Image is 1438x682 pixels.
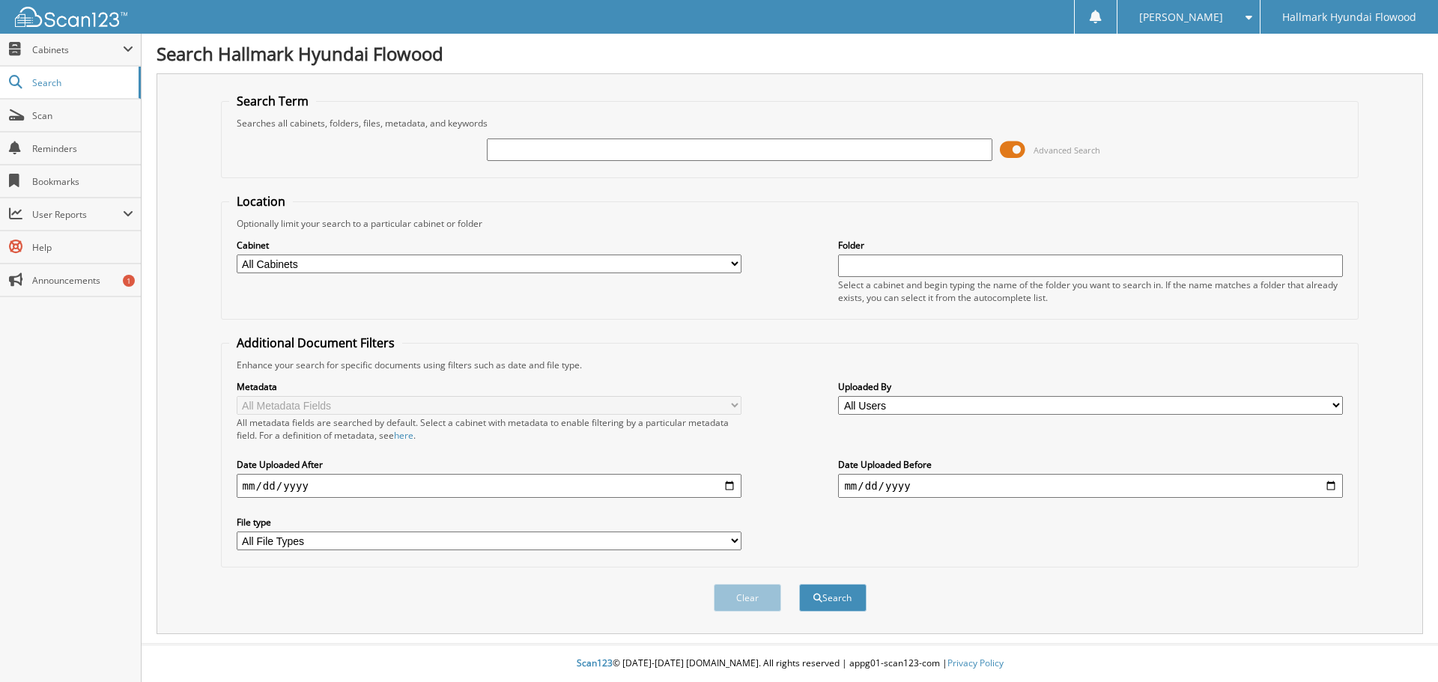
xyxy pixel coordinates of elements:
div: Searches all cabinets, folders, files, metadata, and keywords [229,117,1351,130]
label: Date Uploaded After [237,458,741,471]
h1: Search Hallmark Hyundai Flowood [157,41,1423,66]
div: Select a cabinet and begin typing the name of the folder you want to search in. If the name match... [838,278,1343,304]
label: Folder [838,239,1343,252]
span: [PERSON_NAME] [1139,13,1223,22]
span: Hallmark Hyundai Flowood [1282,13,1416,22]
button: Search [799,584,867,612]
button: Clear [714,584,781,612]
legend: Search Term [229,93,316,109]
div: © [DATE]-[DATE] [DOMAIN_NAME]. All rights reserved | appg01-scan123-com | [142,645,1438,682]
label: File type [237,516,741,529]
span: Announcements [32,274,133,287]
img: scan123-logo-white.svg [15,7,127,27]
input: end [838,474,1343,498]
span: Help [32,241,133,254]
span: Bookmarks [32,175,133,188]
div: Optionally limit your search to a particular cabinet or folder [229,217,1351,230]
legend: Additional Document Filters [229,335,402,351]
legend: Location [229,193,293,210]
label: Date Uploaded Before [838,458,1343,471]
div: 1 [123,275,135,287]
span: Reminders [32,142,133,155]
div: Enhance your search for specific documents using filters such as date and file type. [229,359,1351,371]
a: here [394,429,413,442]
label: Uploaded By [838,380,1343,393]
label: Metadata [237,380,741,393]
span: Scan [32,109,133,122]
span: Search [32,76,131,89]
a: Privacy Policy [947,657,1004,669]
div: All metadata fields are searched by default. Select a cabinet with metadata to enable filtering b... [237,416,741,442]
span: Cabinets [32,43,123,56]
span: User Reports [32,208,123,221]
input: start [237,474,741,498]
span: Advanced Search [1034,144,1100,156]
label: Cabinet [237,239,741,252]
span: Scan123 [577,657,613,669]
